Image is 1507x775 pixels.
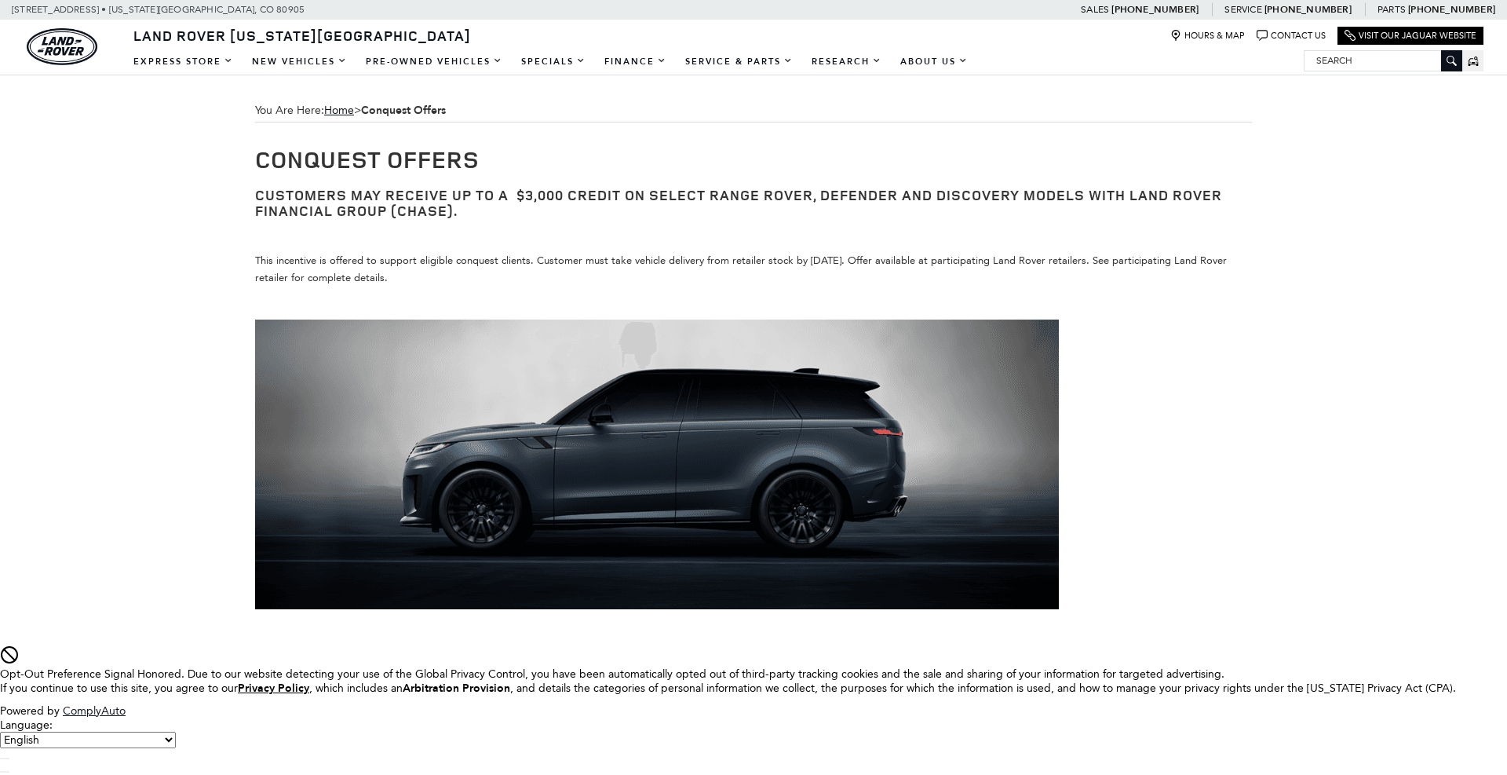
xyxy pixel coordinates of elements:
a: ComplyAuto [63,704,126,718]
a: Contact Us [1257,30,1326,42]
a: Finance [595,48,676,75]
span: Service [1224,4,1261,15]
a: Service & Parts [676,48,802,75]
input: Search [1304,51,1461,70]
a: Privacy Policy [238,682,309,695]
p: This incentive is offered to support eligible conquest clients. Customer must take vehicle delive... [255,252,1252,287]
a: Home [324,104,354,117]
a: New Vehicles [243,48,356,75]
a: [STREET_ADDRESS] • [US_STATE][GEOGRAPHIC_DATA], CO 80905 [12,4,305,15]
a: Research [802,48,891,75]
a: [PHONE_NUMBER] [1111,3,1199,16]
span: You Are Here: [255,99,1252,122]
div: Breadcrumbs [255,99,1252,122]
a: Visit Our Jaguar Website [1345,30,1476,42]
u: Privacy Policy [238,681,309,696]
a: [PHONE_NUMBER] [1264,3,1352,16]
a: Specials [512,48,595,75]
span: Land Rover [US_STATE][GEOGRAPHIC_DATA] [133,26,471,45]
a: About Us [891,48,977,75]
img: Land Rover [27,28,97,65]
strong: Conquest Offers [361,103,446,118]
span: Sales [1081,4,1109,15]
a: Land Rover [US_STATE][GEOGRAPHIC_DATA] [124,26,480,45]
a: [PHONE_NUMBER] [1408,3,1495,16]
a: EXPRESS STORE [124,48,243,75]
a: land-rover [27,28,97,65]
nav: Main Navigation [124,48,977,75]
h1: Conquest Offers [255,146,1252,172]
strong: Arbitration Provision [403,681,510,696]
span: Parts [1377,4,1406,15]
span: > [324,104,446,117]
h3: Customers may receive up to a $3,000 credit on select Range Rover, Defender and Discovery models ... [255,188,1252,219]
a: Pre-Owned Vehicles [356,48,512,75]
a: Hours & Map [1170,30,1245,42]
strong: 2025 RANGE ROVER: [255,644,359,658]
